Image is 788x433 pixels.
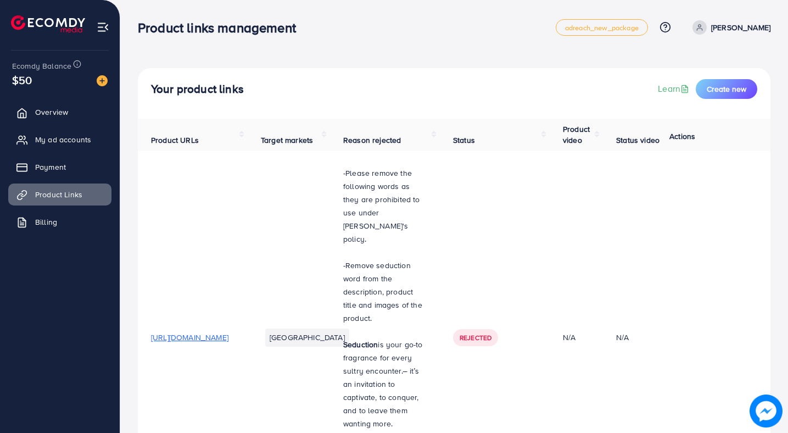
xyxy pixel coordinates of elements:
[696,79,757,99] button: Create new
[343,166,427,246] p: -Please remove the following words as they are prohibited to use under [PERSON_NAME]'s policy.
[138,20,305,36] h3: Product links management
[343,259,427,325] p: -Remove seduction word from the description, product title and images of the product.
[97,75,108,86] img: image
[12,60,71,71] span: Ecomdy Balance
[151,332,228,343] span: [URL][DOMAIN_NAME]
[35,107,68,118] span: Overview
[343,339,378,350] strong: Seduction
[460,333,491,342] span: Rejected
[8,156,111,178] a: Payment
[151,135,199,146] span: Product URLs
[8,101,111,123] a: Overview
[707,84,746,95] span: Create new
[453,135,475,146] span: Status
[35,162,66,173] span: Payment
[11,15,85,32] img: logo
[8,129,111,151] a: My ad accounts
[8,184,111,206] a: Product Links
[35,216,57,227] span: Billing
[8,211,111,233] a: Billing
[565,24,639,31] span: adreach_new_package
[616,135,660,146] span: Status video
[12,72,32,88] span: $50
[563,124,590,146] span: Product video
[563,332,590,343] div: N/A
[35,134,91,145] span: My ad accounts
[97,21,109,34] img: menu
[151,82,244,96] h4: Your product links
[343,135,401,146] span: Reason rejected
[688,20,770,35] a: [PERSON_NAME]
[35,189,82,200] span: Product Links
[343,338,427,430] p: is your go-to fragrance for every sultry encounter.– it’s an invitation to captivate, to conquer,...
[616,332,629,343] div: N/A
[750,395,783,428] img: image
[658,82,691,95] a: Learn
[669,131,695,142] span: Actions
[711,21,770,34] p: [PERSON_NAME]
[261,135,313,146] span: Target markets
[265,329,349,346] li: [GEOGRAPHIC_DATA]
[556,19,648,36] a: adreach_new_package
